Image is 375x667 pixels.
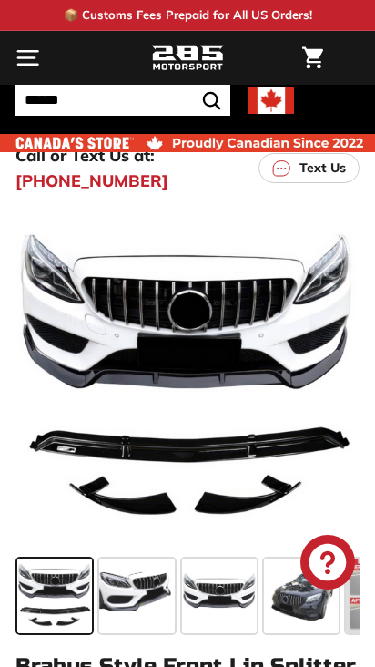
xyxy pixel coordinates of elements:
[64,6,312,25] p: 📦 Customs Fees Prepaid for All US Orders!
[299,159,346,178] p: Text Us
[151,43,224,74] img: Logo_285_Motorsport_areodynamics_components
[15,85,230,116] input: Search
[258,153,360,183] a: Text Us
[15,143,155,168] p: Call or Text Us at:
[295,535,360,594] inbox-online-store-chat: Shopify online store chat
[15,169,168,193] a: [PHONE_NUMBER]
[293,32,332,84] a: Cart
